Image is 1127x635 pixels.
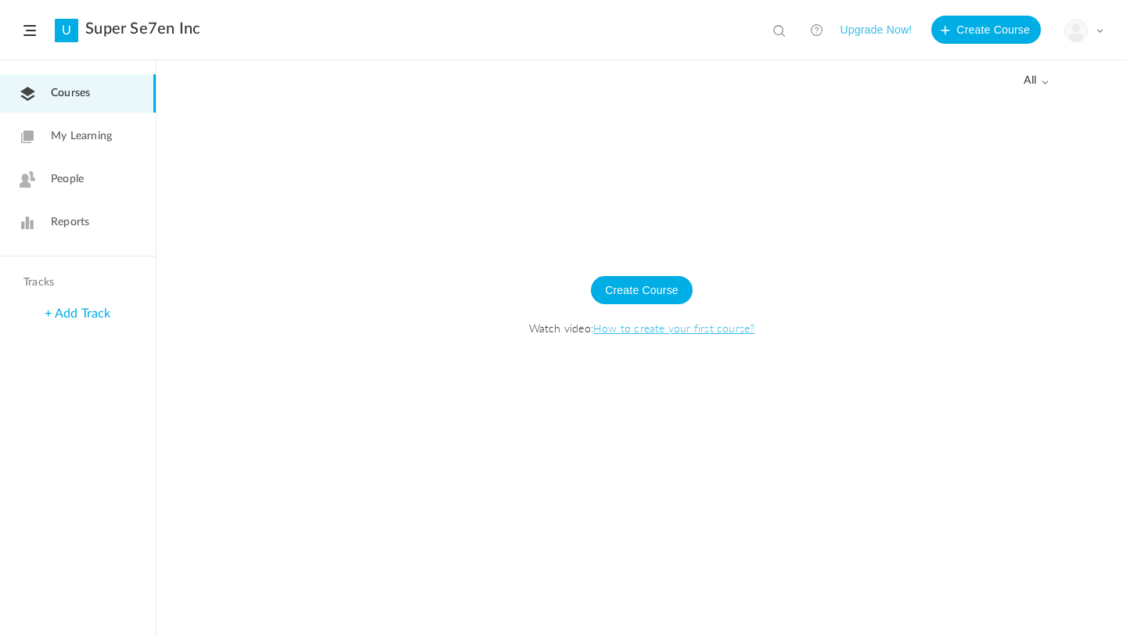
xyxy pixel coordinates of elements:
[931,16,1041,44] button: Create Course
[51,128,112,145] span: My Learning
[23,276,128,289] h4: Tracks
[172,320,1111,335] span: Watch video:
[1065,20,1087,41] img: user-image.png
[51,171,84,188] span: People
[51,85,90,102] span: Courses
[1024,74,1049,88] span: all
[85,20,200,38] a: Super Se7en Inc
[593,320,754,335] a: How to create your first course?
[840,16,912,44] button: Upgrade Now!
[55,19,78,42] a: U
[591,276,693,304] button: Create Course
[51,214,89,231] span: Reports
[45,307,110,320] a: + Add Track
